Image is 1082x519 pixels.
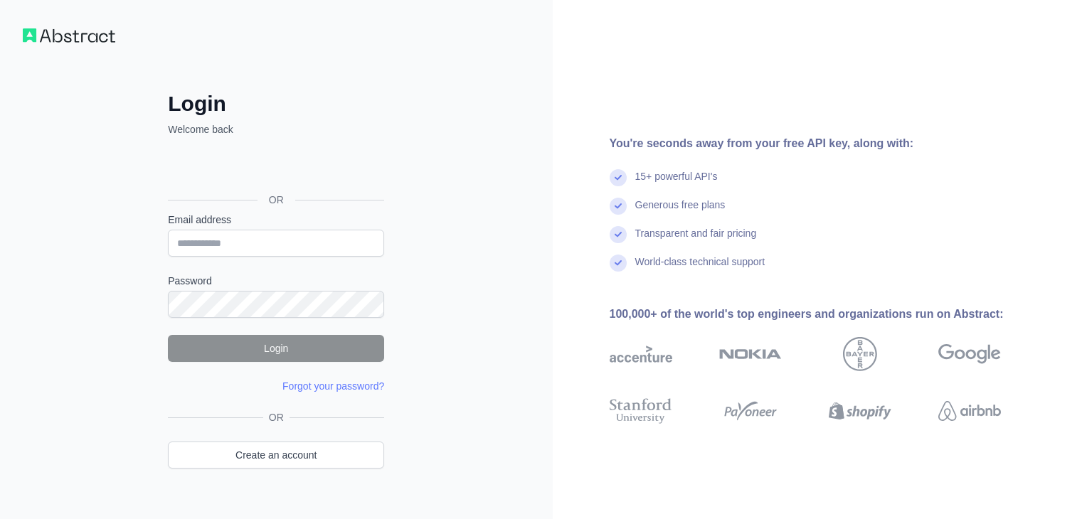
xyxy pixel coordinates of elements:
[610,135,1046,152] div: You're seconds away from your free API key, along with:
[635,169,718,198] div: 15+ powerful API's
[719,395,782,427] img: payoneer
[282,380,384,392] a: Forgot your password?
[168,335,384,362] button: Login
[938,395,1001,427] img: airbnb
[610,226,627,243] img: check mark
[610,395,672,427] img: stanford university
[168,442,384,469] a: Create an account
[610,169,627,186] img: check mark
[610,255,627,272] img: check mark
[168,122,384,137] p: Welcome back
[610,337,672,371] img: accenture
[168,91,384,117] h2: Login
[719,337,782,371] img: nokia
[635,226,757,255] div: Transparent and fair pricing
[168,213,384,227] label: Email address
[635,255,765,283] div: World-class technical support
[263,410,290,424] span: OR
[258,193,295,207] span: OR
[610,198,627,215] img: check mark
[938,337,1001,371] img: google
[23,28,115,43] img: Workflow
[843,337,877,371] img: bayer
[161,152,388,183] iframe: Sign in with Google Button
[635,198,726,226] div: Generous free plans
[610,306,1046,323] div: 100,000+ of the world's top engineers and organizations run on Abstract:
[829,395,891,427] img: shopify
[168,274,384,288] label: Password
